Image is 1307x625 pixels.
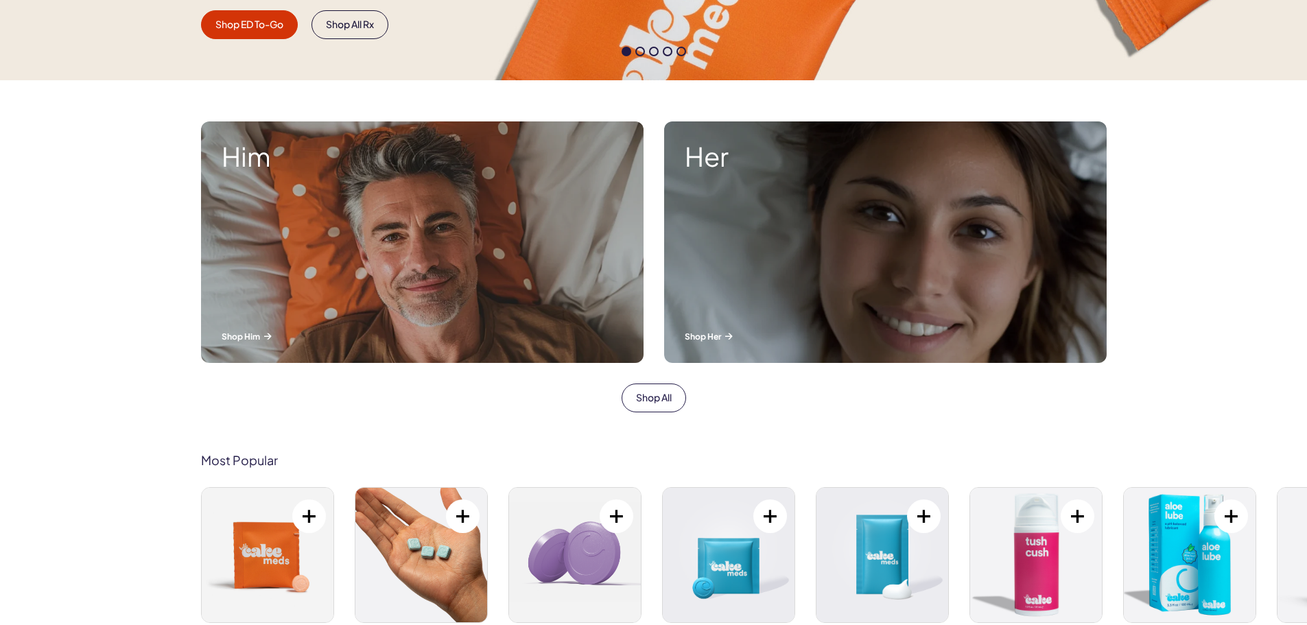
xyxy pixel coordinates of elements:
[191,111,654,373] a: A man smiling while lying in bed. Him Shop Him
[654,111,1117,373] a: A woman smiling while lying in bed. Her Shop Her
[816,488,948,622] img: O-Cream Rx for Her
[685,331,1086,342] p: Shop Her
[202,488,333,622] img: Cake ED Meds
[509,488,641,622] img: Stamina – Last Longer
[663,488,794,622] img: Libido Lift Rx For Her
[311,10,388,39] a: Shop All Rx
[201,10,298,39] a: Shop ED To-Go
[222,331,623,342] p: Shop Him
[1124,488,1256,622] img: Aloe Lube – 3.3 oz
[622,384,686,412] a: Shop All
[222,142,623,171] strong: Him
[355,488,487,622] img: The Daily Chew
[970,488,1102,622] img: Tush Cush – 3.3 oz
[685,142,1086,171] strong: Her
